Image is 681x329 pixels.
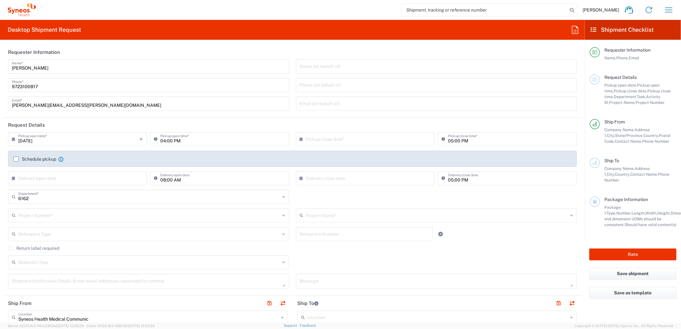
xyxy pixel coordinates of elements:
span: Width, [645,211,657,215]
button: Save as template [589,287,677,299]
span: [DATE] 12:25:34 [129,324,155,328]
span: Company Name, [604,166,635,171]
h2: Ship To [297,300,318,307]
span: Country, [615,172,630,177]
span: Requester Information [604,47,651,53]
span: Request Details [604,75,637,80]
span: State/Province, [615,133,643,138]
span: Server: 2025.16.0-1ffcc23b9e2 [8,324,84,328]
input: Shipment, tracking or reference number [401,4,567,16]
span: Client: 2025.16.0-1592391 [87,324,155,328]
label: Return label required [8,246,59,251]
span: City, [607,172,615,177]
span: [PERSON_NAME] [583,7,619,13]
span: Phone Number [642,139,669,144]
h2: Desktop Shipment Request [8,26,81,34]
span: Company Name, [604,127,635,132]
h2: Shipment Checklist [591,26,654,34]
span: Contact Name, [615,139,642,144]
span: Project Number [635,100,665,105]
h2: Request Details [8,122,45,128]
a: Add Reference [436,230,445,239]
span: Email [629,55,639,60]
h2: Ship From [8,300,31,307]
span: Task, [637,94,646,99]
span: Package Information [604,197,648,202]
span: [DATE] 12:29:29 [58,324,84,328]
span: Should have valid content(s) [625,222,677,227]
span: Ship To [604,158,619,163]
span: Project Name, [609,100,635,105]
span: Name, [604,55,616,60]
h2: Requester Information [8,49,60,55]
span: Package 1: [604,205,621,215]
span: Country, [643,133,659,138]
span: Department, [614,94,637,99]
i: × [139,134,143,144]
span: City, [607,133,615,138]
span: Phone, [616,55,629,60]
button: Rate [589,249,677,260]
span: Contact Name, [630,172,658,177]
span: Height, [657,211,671,215]
a: Feedback [300,324,316,327]
a: Support [284,324,300,327]
span: Ship From [604,119,625,124]
span: Length, [632,211,645,215]
span: Copyright © [DATE]-[DATE] Agistix Inc., All Rights Reserved [575,323,673,329]
button: Save shipment [589,268,677,280]
span: Pickup close date, [614,89,647,93]
span: Type, [607,211,616,215]
span: Pickup open date, [604,83,637,88]
span: Number, [616,211,632,215]
label: Schedule pickup [13,156,56,162]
